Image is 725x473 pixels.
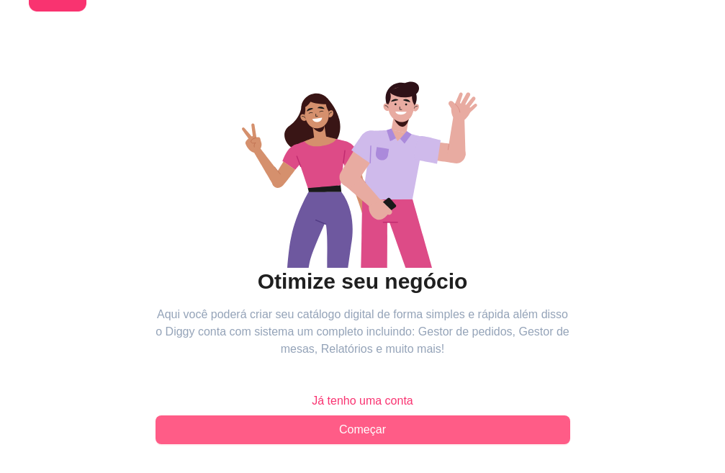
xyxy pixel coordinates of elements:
[156,52,570,268] div: animation
[339,421,386,438] span: Começar
[156,306,570,358] article: Aqui você poderá criar seu catálogo digital de forma simples e rápida além disso o Diggy conta co...
[156,415,570,444] button: Começar
[312,392,413,410] span: Já tenho uma conta
[156,268,570,295] h2: Otimize seu negócio
[156,387,570,415] button: Já tenho uma conta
